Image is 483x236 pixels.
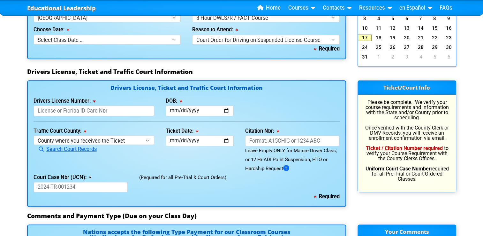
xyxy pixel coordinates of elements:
a: Courses [286,3,318,13]
a: Educational Leadership [27,3,96,13]
a: 9 [442,15,456,22]
b: Required [314,46,340,52]
a: 17 [358,35,372,41]
a: 15 [428,25,442,31]
b: Uniform Court Case Number [366,166,431,172]
p: Please be complete. We verify your course requirements and information with the State and/or Coun... [364,100,450,182]
a: 22 [428,35,442,41]
label: Traffic Court County: [34,129,86,134]
a: FAQs [437,3,455,13]
a: 29 [428,44,442,51]
a: 1 [372,54,386,60]
a: 20 [400,35,414,41]
a: 19 [386,35,400,41]
a: 31 [358,54,372,60]
b: Ticket / Citation Number required [366,145,443,151]
input: 2024-TR-001234 [34,182,128,193]
a: 21 [414,35,428,41]
b: Required [314,193,340,200]
input: License or Florida ID Card Nbr [34,106,155,116]
a: 10 [358,25,372,31]
a: 25 [372,44,386,51]
a: Resources [357,3,394,13]
a: 2 [386,54,400,60]
a: 8 [428,15,442,22]
input: mm/dd/yyyy [166,106,234,116]
a: Contacts [320,3,354,13]
div: (Required for all Pre-Trial & Court Orders) [133,173,345,193]
a: Search Court Records [34,146,97,152]
label: Ticket Date: [166,129,198,134]
a: 5 [386,15,400,22]
a: 6 [442,54,456,60]
label: DOB: [166,98,182,104]
label: Court Case Nbr (UCN): [34,175,91,180]
a: 18 [372,35,386,41]
input: mm/dd/yyyy [166,136,234,146]
a: 23 [442,35,456,41]
h3: Drivers License, Ticket and Traffic Court Information [27,68,456,75]
a: 11 [372,25,386,31]
a: 12 [386,25,400,31]
a: 5 [428,54,442,60]
a: 7 [414,15,428,22]
a: 4 [414,54,428,60]
label: Drivers License Number: [34,98,95,104]
a: 6 [400,15,414,22]
h3: Comments and Payment Type (Due on your Class Day) [27,212,456,220]
a: en Español [397,3,434,13]
a: 3 [358,15,372,22]
a: 14 [414,25,428,31]
a: 4 [372,15,386,22]
a: 30 [442,44,456,51]
label: Reason to Attend: [192,27,238,32]
a: 27 [400,44,414,51]
a: 26 [386,44,400,51]
label: Choose Date: [34,27,69,32]
a: 13 [400,25,414,31]
h4: Drivers License, Ticket and Traffic Court Information [34,85,340,92]
a: Home [255,3,283,13]
div: Leave Empty ONLY for Mature Driver Class, or 12 Hr ADI Point Suspension, HTO or Hardship Request [245,146,340,173]
h3: Ticket/Court Info [358,81,456,95]
a: 24 [358,44,372,51]
a: 28 [414,44,428,51]
a: 3 [400,54,414,60]
a: 16 [442,25,456,31]
label: Citation Nbr: [245,129,279,134]
input: Format: A15CHIC or 1234-ABC [245,136,340,146]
